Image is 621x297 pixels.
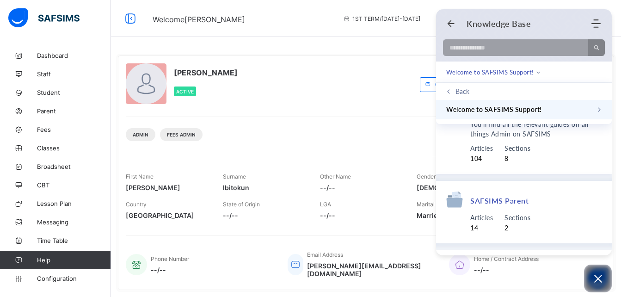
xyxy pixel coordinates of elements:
[470,223,493,233] span: 14
[455,87,469,95] span: Back
[153,15,245,24] span: Welcome [PERSON_NAME]
[504,154,530,164] span: 8
[307,262,435,278] span: [PERSON_NAME][EMAIL_ADDRESS][DOMAIN_NAME]
[8,8,80,28] img: safsims
[37,70,111,78] span: Staff
[320,184,403,192] span: --/--
[470,143,493,154] span: Articles
[37,144,111,152] span: Classes
[133,132,148,137] span: Admin
[223,184,306,192] span: Ibitokun
[320,173,351,180] span: Other Name
[417,211,500,219] span: Married
[504,223,530,233] span: 2
[223,211,306,219] span: --/--
[126,173,154,180] span: First Name
[417,184,500,192] span: [DEMOGRAPHIC_DATA]
[126,201,147,208] span: Country
[446,68,534,77] span: Welcome to SAFSIMS Support!
[37,107,111,115] span: Parent
[446,19,455,28] button: Back
[37,256,111,264] span: Help
[446,67,540,77] nav: breadcrumb
[417,173,436,180] span: Gender
[37,52,111,59] span: Dashboard
[504,213,530,223] span: Sections
[126,184,209,192] span: [PERSON_NAME]
[584,265,612,292] button: Open asap
[176,89,194,94] span: Active
[37,275,111,282] span: Configuration
[174,68,238,77] span: [PERSON_NAME]
[435,81,471,88] span: Change email
[470,196,529,205] span: SAFSIMS Parent
[467,19,531,29] h1: Knowledge Base
[37,89,111,96] span: Student
[37,181,111,189] span: CBT
[430,11,599,26] div: OlufemiIbitokun
[37,218,111,226] span: Messaging
[320,211,403,219] span: --/--
[436,83,612,100] button: Back
[37,126,111,133] span: Fees
[37,163,111,170] span: Broadsheet
[436,62,612,83] div: breadcrumb current pageWelcome to SAFSIMS Support!
[436,100,612,119] li: Welcome to SAFSIMS Support!
[590,19,602,28] div: Modules Menu
[223,173,246,180] span: Surname
[343,15,420,22] span: session/term information
[504,143,530,154] span: Sections
[417,201,453,208] span: Marital Status
[151,266,189,274] span: --/--
[320,201,331,208] span: LGA
[470,154,493,164] span: 104
[470,213,493,223] span: Articles
[37,200,111,207] span: Lesson Plan
[37,237,111,244] span: Time Table
[436,90,612,174] div: category SAFSIMS Admin
[474,255,539,262] span: Home / Contract Address
[223,201,260,208] span: State of Origin
[474,266,539,274] span: --/--
[470,119,602,139] span: You'll find all the relevant guides on all things Admin on SAFSIMS
[307,251,343,258] span: Email Address
[126,211,209,219] span: [GEOGRAPHIC_DATA]
[167,132,196,137] span: Fees Admin
[446,105,542,115] span: Welcome to SAFSIMS Support!
[436,181,612,243] div: category SAFSIMS Parent
[470,196,529,205] a: category SAFSIMS Parent
[151,255,189,262] span: Phone Number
